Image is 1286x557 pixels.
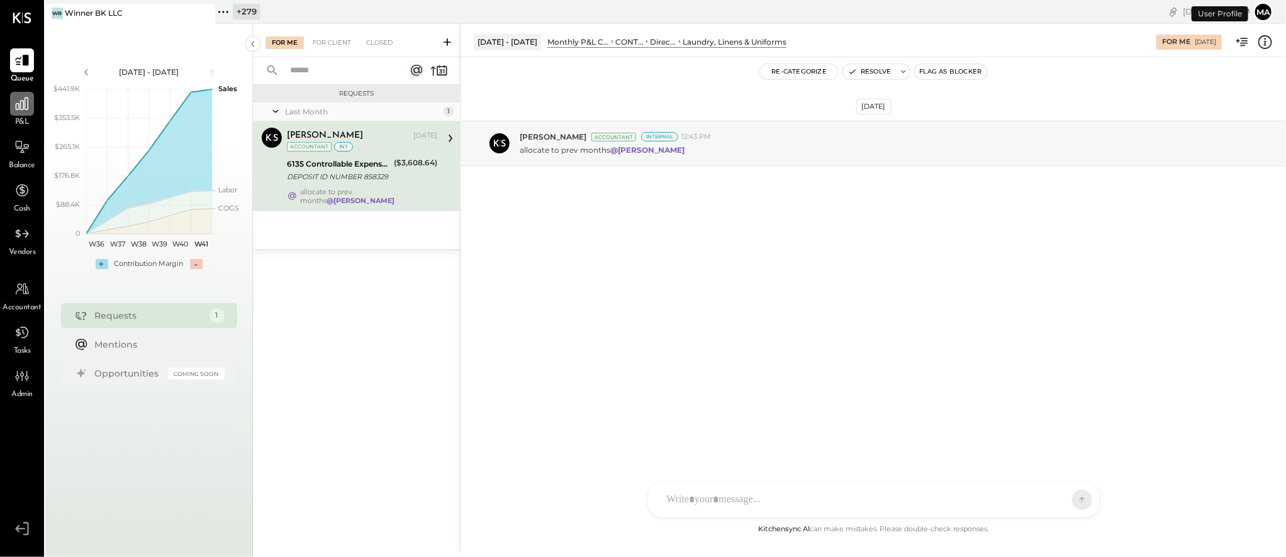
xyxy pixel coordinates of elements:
text: W39 [152,240,167,248]
span: Balance [9,160,35,172]
a: P&L [1,92,43,128]
strong: @[PERSON_NAME] [327,196,394,205]
text: $176.8K [54,171,80,180]
text: W38 [130,240,146,248]
span: P&L [15,117,30,128]
div: WB [52,8,63,19]
div: allocate to prev months [300,187,437,205]
a: Admin [1,364,43,400]
div: Internal [641,132,678,141]
div: 1 [210,308,225,323]
span: Admin [11,389,33,400]
span: Tasks [14,346,31,357]
div: For Client [306,36,357,49]
div: - [190,259,203,269]
div: [DATE] [1195,38,1216,47]
div: For Me [266,36,304,49]
div: Mentions [95,338,218,351]
text: W37 [110,240,125,248]
div: Direct Operating Expenses [650,36,676,47]
div: DEPOSIT ID NUMBER 858329 [287,170,390,183]
span: Queue [11,74,34,85]
div: + 279 [233,4,260,19]
div: Contribution Margin [115,259,184,269]
button: Flag as Blocker [915,64,987,79]
a: Balance [1,135,43,172]
span: Vendors [9,247,36,258]
button: Ma [1253,2,1273,22]
button: Re-Categorize [760,64,838,79]
div: Coming Soon [168,368,225,380]
div: 6135 Controllable Expenses:Direct Operating Expenses:Laundry, Linens, & Uniforms [287,158,390,170]
div: Closed [360,36,399,49]
div: int [334,142,353,152]
div: Monthly P&L Comparison [547,36,609,47]
div: Requests [259,89,454,98]
div: [DATE] [413,131,437,141]
div: [DATE] [1183,6,1250,18]
a: Vendors [1,222,43,258]
a: Cash [1,179,43,215]
div: For Me [1162,37,1190,47]
text: $88.4K [56,200,80,209]
span: 12:43 PM [681,132,711,142]
text: COGS [218,204,239,212]
div: + [96,259,108,269]
div: Winner BK LLC [65,8,123,18]
text: $353.5K [54,113,80,122]
text: W41 [194,240,208,248]
div: Accountant [287,142,332,152]
div: ($3,608.64) [394,157,437,169]
div: copy link [1167,5,1180,18]
span: [PERSON_NAME] [520,131,586,142]
a: Queue [1,48,43,85]
text: $441.9K [53,84,80,93]
text: Labor [218,185,237,194]
a: Accountant [1,277,43,314]
div: Opportunities [95,367,162,380]
div: Laundry, Linens & Uniforms [683,36,786,47]
strong: @[PERSON_NAME] [610,145,685,155]
span: Cash [14,204,30,215]
div: 1 [444,106,454,116]
div: Accountant [591,133,636,141]
div: [DATE] - [DATE] [474,34,541,50]
text: 0 [75,229,80,238]
text: W36 [89,240,104,248]
a: Tasks [1,321,43,357]
div: CONTROLLABLE EXPENSES [615,36,644,47]
div: [DATE] [856,99,892,114]
span: Accountant [3,302,42,314]
div: Last Month [285,106,440,117]
div: [DATE] - [DATE] [96,67,203,77]
text: W40 [172,240,188,248]
div: User Profile [1192,6,1248,21]
p: allocate to prev months [520,145,686,155]
div: Requests [95,309,203,322]
text: Sales [218,84,237,93]
div: [PERSON_NAME] [287,130,363,142]
button: Resolve [843,64,896,79]
text: $265.1K [55,142,80,151]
